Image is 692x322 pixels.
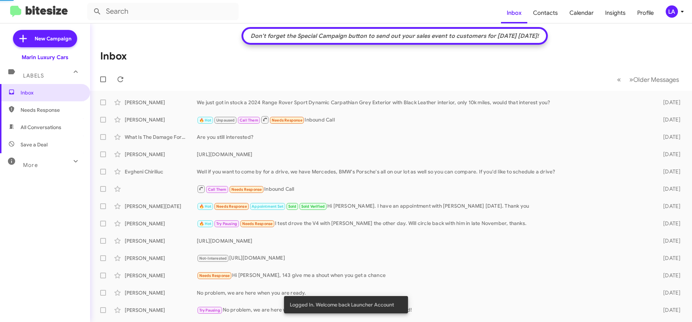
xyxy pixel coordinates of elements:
[125,220,197,227] div: [PERSON_NAME]
[629,75,633,84] span: »
[216,118,235,123] span: Unpaused
[240,118,258,123] span: Call Them
[197,115,652,124] div: Inbound Call
[35,35,71,42] span: New Campaign
[199,308,220,313] span: Try Pausing
[199,221,212,226] span: 🔥 Hot
[197,237,652,244] div: [URL][DOMAIN_NAME]
[197,306,652,314] div: No problem, we are here when you are ready. Hope you have a great weekend!
[631,3,660,23] a: Profile
[652,289,686,296] div: [DATE]
[231,187,262,192] span: Needs Response
[652,306,686,314] div: [DATE]
[197,168,652,175] div: Well if you want to come by for a drive, we have Mercedes, BMW's Porsche's all on our lot as well...
[613,72,683,87] nav: Page navigation example
[501,3,527,23] a: Inbox
[247,32,542,40] div: Don't forget the Special Campaign button to send out your sales event to customers for [DATE] [DA...
[564,3,599,23] a: Calendar
[252,204,283,209] span: Appointment Set
[23,72,44,79] span: Labels
[197,185,652,194] div: Inbound Call
[652,272,686,279] div: [DATE]
[652,185,686,193] div: [DATE]
[87,3,239,20] input: Search
[100,50,127,62] h1: Inbox
[125,255,197,262] div: [PERSON_NAME]
[216,204,247,209] span: Needs Response
[617,75,621,84] span: «
[125,289,197,296] div: [PERSON_NAME]
[197,202,652,211] div: Hi [PERSON_NAME]. I have an appointment with [PERSON_NAME] [DATE]. Thank you
[21,89,82,96] span: Inbox
[197,151,652,158] div: [URL][DOMAIN_NAME]
[652,203,686,210] div: [DATE]
[21,141,48,148] span: Save a Deal
[125,133,197,141] div: What Is The Damage For Accident And P
[633,76,679,84] span: Older Messages
[23,162,38,168] span: More
[125,99,197,106] div: [PERSON_NAME]
[272,118,302,123] span: Needs Response
[197,254,652,263] div: [URL][DOMAIN_NAME]
[125,306,197,314] div: [PERSON_NAME]
[21,106,82,114] span: Needs Response
[125,168,197,175] div: Evgheni Chiriliuc
[21,124,61,131] span: All Conversations
[242,221,273,226] span: Needs Response
[288,204,297,209] span: Sold
[197,220,652,228] div: I test drove the V4 with [PERSON_NAME] the other day. Will circle back with him in late November,...
[652,255,686,262] div: [DATE]
[625,72,683,87] button: Next
[22,54,68,61] div: Marin Luxury Cars
[290,301,394,308] span: Logged In. Welcome back Launcher Account
[197,133,652,141] div: Are you still interested?
[660,5,684,18] button: LA
[652,168,686,175] div: [DATE]
[652,99,686,106] div: [DATE]
[13,30,77,47] a: New Campaign
[652,237,686,244] div: [DATE]
[125,203,197,210] div: [PERSON_NAME][DATE]
[125,151,197,158] div: [PERSON_NAME]
[208,187,227,192] span: Call Them
[666,5,678,18] div: LA
[125,272,197,279] div: [PERSON_NAME]
[199,273,230,278] span: Needs Response
[197,289,652,296] div: No problem, we are here when you are ready.
[652,116,686,123] div: [DATE]
[199,118,212,123] span: 🔥 Hot
[125,116,197,123] div: [PERSON_NAME]
[197,272,652,280] div: Hi [PERSON_NAME], 143 give me a shout when you get a chance
[652,220,686,227] div: [DATE]
[216,221,237,226] span: Try Pausing
[199,204,212,209] span: 🔥 Hot
[527,3,564,23] a: Contacts
[599,3,631,23] a: Insights
[301,204,325,209] span: Sold Verified
[652,151,686,158] div: [DATE]
[199,256,227,261] span: Not-Interested
[197,99,652,106] div: We just got in stock a 2024 Range Rover Sport Dynamic Carpathian Grey Exterior with Black Leather...
[652,133,686,141] div: [DATE]
[125,237,197,244] div: [PERSON_NAME]
[613,72,625,87] button: Previous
